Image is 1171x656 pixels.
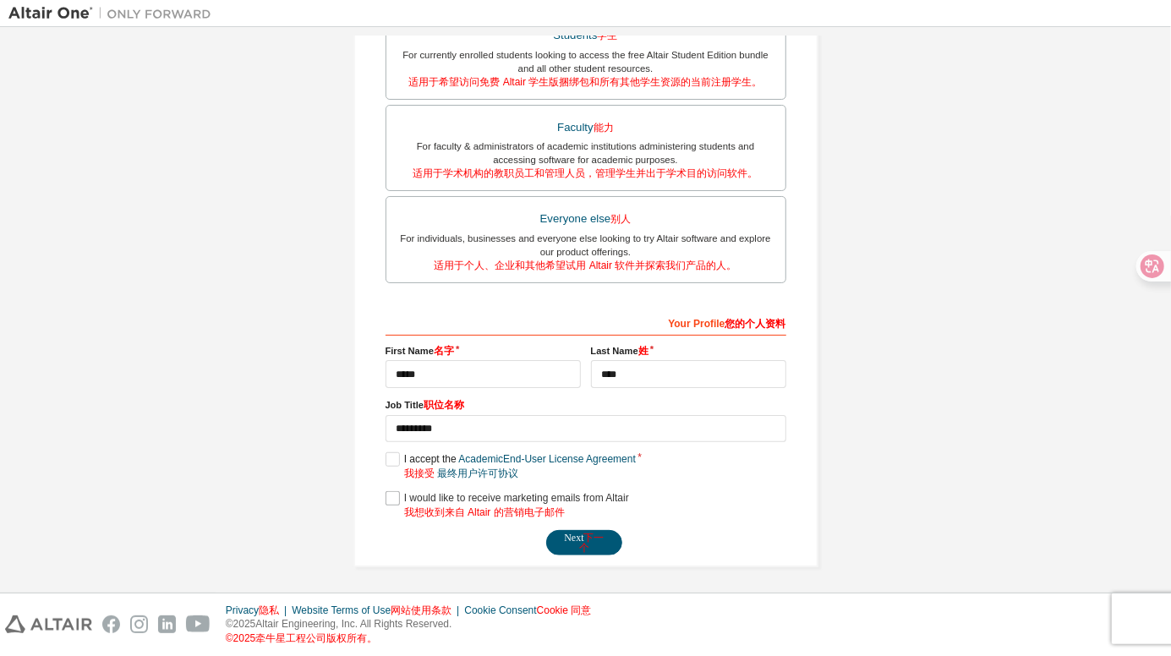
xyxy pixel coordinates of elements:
[386,309,786,336] div: Your Profile
[226,617,602,646] p: © 2025 Altair Engineering, Inc. All Rights Reserved.
[434,345,454,357] font: 名字
[102,615,120,633] img: facebook.svg
[158,615,176,633] img: linkedin.svg
[259,604,279,616] font: 隐私
[408,76,762,88] font: 适用于希望访问免费 Altair 学生版捆绑包和所有其他学生资源的当前注册学生。
[397,232,775,272] div: For individuals, businesses and everyone else looking to try Altair software and explore our prod...
[397,116,775,140] div: Faculty
[397,207,775,232] div: Everyone else
[404,467,518,479] font: 我接受
[292,604,464,617] div: Website Terms of Use
[594,122,614,134] font: 能力
[8,5,220,22] img: Altair One
[598,30,618,41] font: 学生
[386,491,629,520] label: I would like to receive marketing emails from Altair
[464,604,601,617] div: Cookie Consent
[397,48,775,89] div: For currently enrolled students looking to access the free Altair Student Edition bundle and all ...
[579,532,605,554] font: 下一个
[397,139,775,180] div: For faculty & administrators of academic institutions administering students and accessing softwa...
[386,452,636,481] label: I accept the
[226,604,292,617] div: Privacy
[186,615,211,633] img: youtube.svg
[725,318,786,330] font: 您的个人资料
[386,344,581,358] label: First Name
[413,167,758,179] font: 适用于学术机构的教职员工和管理人员，管理学生并出于学术目的访问软件。
[226,632,378,644] font: © 2025 牵牛星工程公司版权所有。
[437,467,518,479] a: 最终用户许可协议
[5,615,92,633] img: altair_logo.svg
[610,213,631,225] font: 别人
[130,615,148,633] img: instagram.svg
[386,398,786,412] label: Job Title
[404,506,565,518] font: 我想收到来自 Altair 的营销电子邮件
[424,399,464,411] font: 职位名称
[638,345,648,357] font: 姓
[537,604,592,616] font: Cookie 同意
[397,24,775,48] div: Students
[391,604,451,616] font: 网站使用条款
[434,260,736,271] font: 适用于个人、企业和其他希望试用 Altair 软件并探索我们产品的人。
[459,453,636,465] a: Academic End-User License Agreement
[591,344,786,358] label: Last Name
[546,530,622,555] button: Next下一个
